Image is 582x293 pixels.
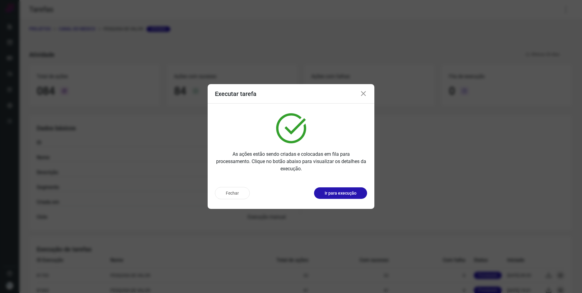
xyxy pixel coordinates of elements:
button: Fechar [215,187,250,199]
img: verified.svg [276,113,306,143]
p: As ações estão sendo criadas e colocadas em fila para processamento. Clique no botão abaixo para ... [215,151,367,172]
h3: Executar tarefa [215,90,256,97]
p: Ir para execução [325,190,356,196]
button: Ir para execução [314,187,367,199]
